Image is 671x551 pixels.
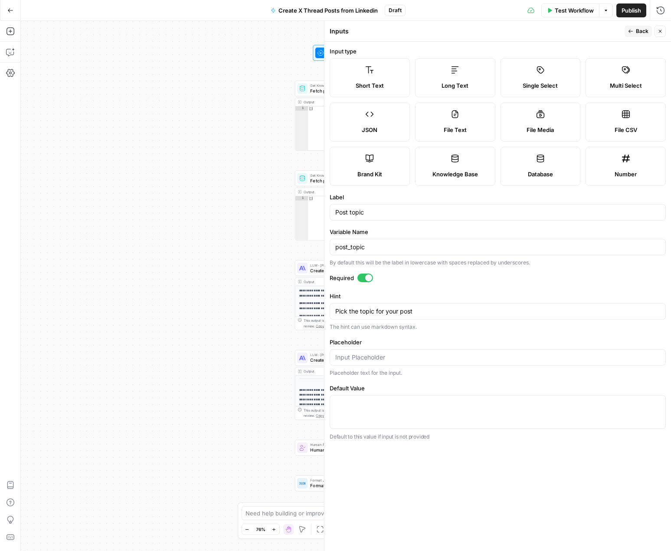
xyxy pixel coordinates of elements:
[310,267,377,274] span: Create X thread
[330,193,666,201] label: Label
[310,478,377,483] span: Format JSON
[295,196,308,201] div: 1
[335,243,660,251] input: post_topic
[330,47,666,56] label: Input type
[310,177,377,184] span: Fetch post writing style
[335,353,660,362] input: Input Placeholder
[636,27,648,35] span: Back
[295,45,397,61] div: WorkflowSet InputsInputs
[330,27,622,36] div: Inputs
[310,263,377,268] span: LLM · [PERSON_NAME] 3.5 Sonnet
[330,228,666,236] label: Variable Name
[356,81,384,90] span: Short Text
[310,173,377,178] span: Get Knowledge Base File
[330,259,666,267] div: By default this will be the label in lowercase with spaces replaced by underscores.
[610,81,642,90] span: Multi Select
[541,3,599,17] button: Test Workflow
[278,6,378,15] span: Create X Thread Posts from Linkedin
[316,414,341,418] span: Copy the output
[310,83,377,88] span: Get Knowledge Base File
[295,81,397,151] div: Get Knowledge Base FileFetch post templateStep 63Output[]
[616,3,646,17] button: Publish
[523,81,558,90] span: Single Select
[330,274,666,282] label: Required
[330,369,666,377] div: Placeholder text for the input.
[432,170,478,178] span: Knowledge Base
[625,26,652,37] button: Back
[615,125,637,134] span: File CSV
[330,292,666,300] label: Hint
[310,442,376,447] span: Human Review
[304,189,387,195] div: Output
[310,352,376,357] span: LLM · [PERSON_NAME] 3.5 Sonnet
[444,125,467,134] span: File Text
[265,3,383,17] button: Create X Thread Posts from Linkedin
[330,338,666,346] label: Placeholder
[304,408,394,418] div: This output is too large & has been abbreviated for review. to view the full content.
[622,6,641,15] span: Publish
[310,357,376,363] span: Create 5 X posts
[555,6,594,15] span: Test Workflow
[330,384,666,393] label: Default Value
[304,279,387,284] div: Output
[389,7,402,14] span: Draft
[330,323,666,331] div: The hint can use markdown syntax.
[295,170,397,240] div: Get Knowledge Base FileFetch post writing styleStep 23Output[]
[528,170,553,178] span: Database
[310,482,377,489] span: Format outputs
[295,106,308,111] div: 1
[304,369,387,374] div: Output
[615,170,637,178] span: Number
[310,447,376,453] span: Human Review
[256,526,265,533] span: 76%
[357,170,382,178] span: Brand Kit
[304,318,394,328] div: This output is too large & has been abbreviated for review. to view the full content.
[335,208,660,217] input: Input Label
[310,88,377,94] span: Fetch post template
[362,125,377,134] span: JSON
[304,99,387,105] div: Output
[295,440,397,455] div: Human ReviewHuman ReviewStep 117
[295,475,397,491] div: Format JSONFormat outputsStep 62
[527,125,554,134] span: File Media
[316,324,341,328] span: Copy the output
[330,432,666,441] p: Default to this value if input is not provided
[442,81,468,90] span: Long Text
[335,307,660,316] textarea: Pick the topic for your post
